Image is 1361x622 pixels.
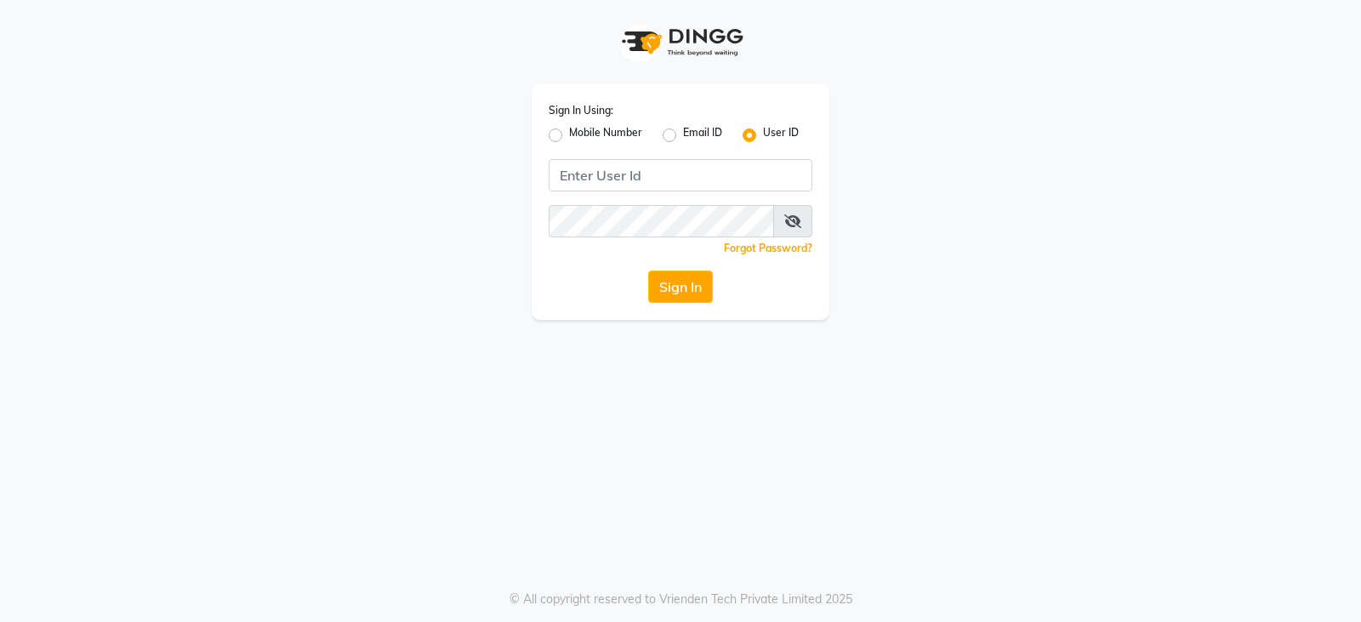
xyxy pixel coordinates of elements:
[612,17,749,67] img: logo1.svg
[724,242,812,254] a: Forgot Password?
[648,271,713,303] button: Sign In
[569,125,642,146] label: Mobile Number
[549,159,812,191] input: Username
[763,125,799,146] label: User ID
[683,125,722,146] label: Email ID
[549,103,613,118] label: Sign In Using:
[549,205,774,237] input: Username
